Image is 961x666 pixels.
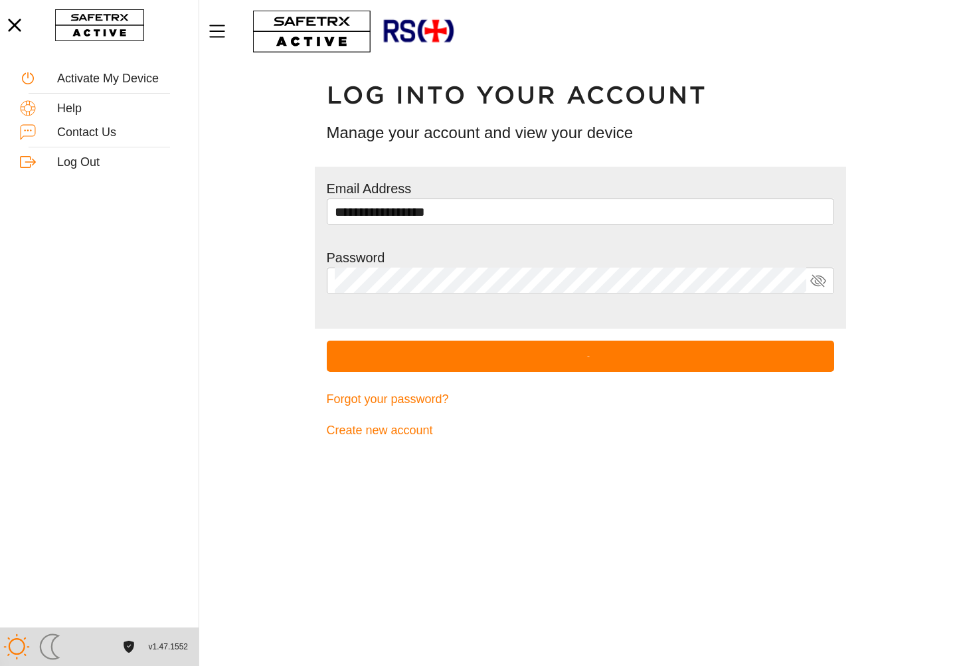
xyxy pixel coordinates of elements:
label: Password [327,250,385,265]
img: ModeLight.svg [3,633,30,660]
img: Help.svg [20,100,36,116]
a: License Agreement [120,641,137,652]
img: ContactUs.svg [20,124,36,140]
div: Log Out [57,155,179,170]
div: Activate My Device [57,72,179,86]
img: ModeDark.svg [37,633,63,660]
h3: Manage your account and view your device [327,122,834,144]
div: Help [57,102,179,116]
label: Email Address [327,181,412,196]
span: Forgot your password? [327,389,449,410]
a: Create new account [327,415,834,446]
div: Contact Us [57,125,179,140]
span: v1.47.1552 [149,640,188,654]
img: RescueLogo.png [382,10,455,53]
button: v1.47.1552 [141,636,196,658]
button: Menu [206,17,239,45]
span: Create new account [327,420,433,441]
h1: Log into your account [327,80,834,111]
a: Forgot your password? [327,384,834,415]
